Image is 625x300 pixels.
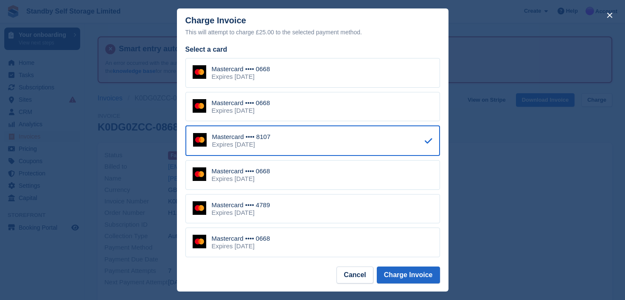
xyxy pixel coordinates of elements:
div: Charge Invoice [185,16,440,37]
img: Mastercard Logo [193,235,206,248]
div: Mastercard •••• 8107 [212,133,271,141]
div: Expires [DATE] [212,73,270,81]
div: Mastercard •••• 0668 [212,235,270,242]
div: Mastercard •••• 0668 [212,167,270,175]
img: Mastercard Logo [193,133,207,147]
img: Mastercard Logo [193,99,206,113]
img: Mastercard Logo [193,201,206,215]
img: Mastercard Logo [193,167,206,181]
div: Expires [DATE] [212,141,271,148]
div: Select a card [185,44,440,55]
button: Charge Invoice [377,267,440,283]
div: Expires [DATE] [212,107,270,114]
button: Cancel [336,267,373,283]
div: Mastercard •••• 0668 [212,99,270,107]
div: Mastercard •••• 0668 [212,65,270,73]
div: This will attempt to charge £25.00 to the selected payment method. [185,27,440,37]
div: Mastercard •••• 4789 [212,201,270,209]
div: Expires [DATE] [212,242,270,250]
button: close [603,8,617,22]
div: Expires [DATE] [212,209,270,217]
div: Expires [DATE] [212,175,270,183]
a: Add a new card [399,264,440,271]
img: Mastercard Logo [193,65,206,79]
